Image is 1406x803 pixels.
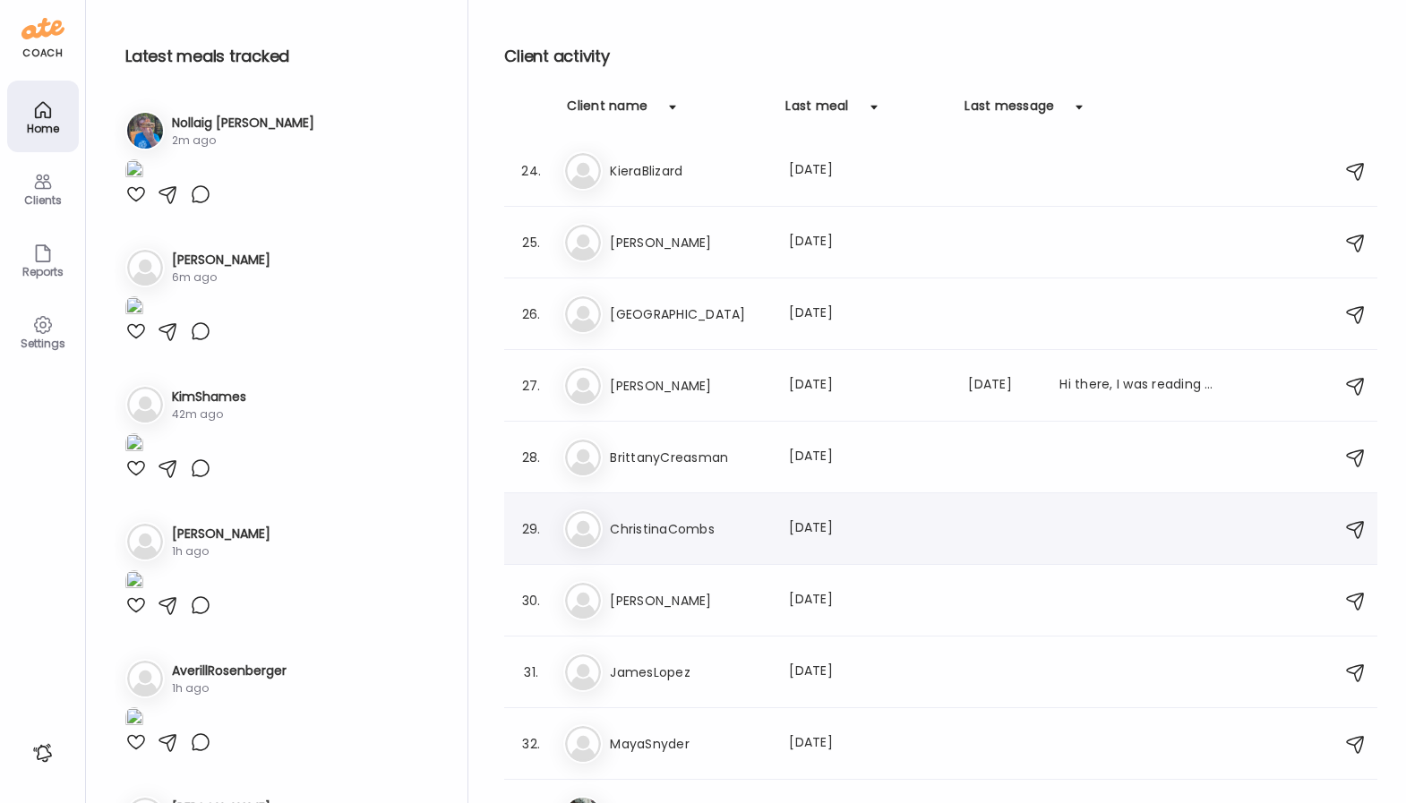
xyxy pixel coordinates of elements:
h3: [PERSON_NAME] [172,251,270,269]
img: bg-avatar-default.svg [127,661,163,696]
div: Clients [11,194,75,206]
h2: Latest meals tracked [125,43,439,70]
img: bg-avatar-default.svg [565,296,601,332]
h3: BrittanyCreasman [610,447,767,468]
h3: [PERSON_NAME] [172,525,270,543]
div: [DATE] [789,375,947,397]
img: bg-avatar-default.svg [565,440,601,475]
div: 25. [520,232,542,253]
div: 32. [520,733,542,755]
h3: [GEOGRAPHIC_DATA] [610,303,767,325]
div: [DATE] [789,447,947,468]
img: bg-avatar-default.svg [127,524,163,560]
img: images%2FVv5Hqadp83Y4MnRrP5tYi7P5Lf42%2FCXUHB9YD65KzcAvKmEte%2F6wh84HynRSZ4QN18Jv0S_1080 [125,296,143,320]
h3: [PERSON_NAME] [610,590,767,611]
div: Last meal [785,97,848,125]
img: bg-avatar-default.svg [565,153,601,189]
div: 6m ago [172,269,270,286]
div: 30. [520,590,542,611]
h3: [PERSON_NAME] [610,232,767,253]
div: [DATE] [789,590,947,611]
img: bg-avatar-default.svg [565,654,601,690]
div: 1h ago [172,543,270,560]
div: [DATE] [789,733,947,755]
div: Hi there, I was reading through some of the information in the app and came across an Ate coach t... [1059,375,1217,397]
div: Last message [964,97,1054,125]
h2: Client activity [504,43,1377,70]
div: 31. [520,662,542,683]
img: bg-avatar-default.svg [127,387,163,423]
div: 26. [520,303,542,325]
div: 1h ago [172,680,287,696]
div: 42m ago [172,406,246,423]
div: [DATE] [789,662,947,683]
div: Client name [567,97,647,125]
img: images%2FtWGZA4JeKxP2yWK9tdH6lKky5jf1%2Fj1GdEGKYmn3NZg3s7YX7%2FuOm9MK8jMN5d2j4qds27_1080 [125,159,143,184]
div: [DATE] [789,160,947,182]
img: bg-avatar-default.svg [565,583,601,619]
div: [DATE] [789,518,947,540]
h3: AverillRosenberger [172,662,287,680]
img: bg-avatar-default.svg [127,250,163,286]
div: Home [11,123,75,134]
img: bg-avatar-default.svg [565,511,601,547]
img: images%2FiBEMSMNi0rUSGXdGGwQ8K9I5XnG2%2FjNwRC7KrfHAAVGeD8Sf0%2FySJ4EDUJOYq6yR4sizES_1080 [125,570,143,594]
img: bg-avatar-default.svg [565,726,601,762]
h3: KieraBlizard [610,160,767,182]
div: coach [22,46,63,61]
div: 2m ago [172,132,314,149]
img: images%2FtVvR8qw0WGQXzhI19RVnSNdNYhJ3%2FpoDVwWuaoH7H5IHN0lB3%2FZKhi5E7jpo8eiuGapjkN_1080 [125,433,143,457]
div: [DATE] [789,232,947,253]
div: 29. [520,518,542,540]
img: ate [21,14,64,43]
div: [DATE] [968,375,1038,397]
div: 24. [520,160,542,182]
h3: KimShames [172,388,246,406]
div: 27. [520,375,542,397]
img: bg-avatar-default.svg [565,368,601,404]
div: 28. [520,447,542,468]
img: images%2FDlCF3wxT2yddTnnxpsSUtJ87eUZ2%2FK0ZNPqDKamKM9gx8XIng%2FJKrnGqjpGdVsst19siRZ_1080 [125,707,143,731]
div: Reports [11,266,75,278]
h3: MayaSnyder [610,733,767,755]
img: bg-avatar-default.svg [565,225,601,261]
h3: Nollaig [PERSON_NAME] [172,114,314,132]
h3: JamesLopez [610,662,767,683]
div: Settings [11,337,75,349]
h3: [PERSON_NAME] [610,375,767,397]
img: avatars%2FtWGZA4JeKxP2yWK9tdH6lKky5jf1 [127,113,163,149]
h3: ChristinaCombs [610,518,767,540]
div: [DATE] [789,303,947,325]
